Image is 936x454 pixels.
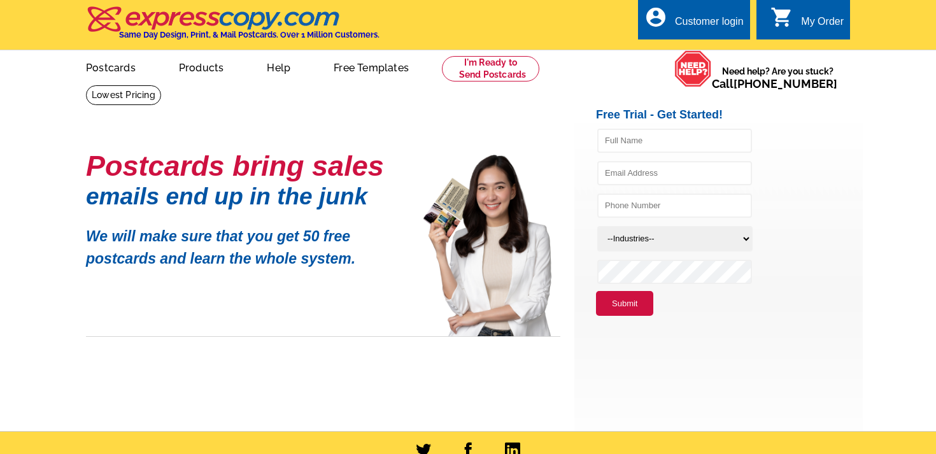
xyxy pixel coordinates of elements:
a: account_circle Customer login [644,14,744,30]
span: Call [712,77,837,90]
img: help [674,50,712,87]
a: [PHONE_NUMBER] [734,77,837,90]
span: Need help? Are you stuck? [712,65,844,90]
h2: Free Trial - Get Started! [596,108,863,122]
h4: Same Day Design, Print, & Mail Postcards. Over 1 Million Customers. [119,30,379,39]
a: Same Day Design, Print, & Mail Postcards. Over 1 Million Customers. [86,15,379,39]
div: Customer login [675,16,744,34]
div: My Order [801,16,844,34]
a: Help [246,52,311,82]
h1: emails end up in the junk [86,190,404,203]
a: Free Templates [313,52,429,82]
a: Postcards [66,52,156,82]
a: Products [159,52,245,82]
input: Phone Number [597,194,752,218]
i: shopping_cart [770,6,793,29]
input: Full Name [597,129,752,153]
i: account_circle [644,6,667,29]
button: Submit [596,291,653,316]
p: We will make sure that you get 50 free postcards and learn the whole system. [86,216,404,269]
a: shopping_cart My Order [770,14,844,30]
h1: Postcards bring sales [86,155,404,177]
input: Email Address [597,161,752,185]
